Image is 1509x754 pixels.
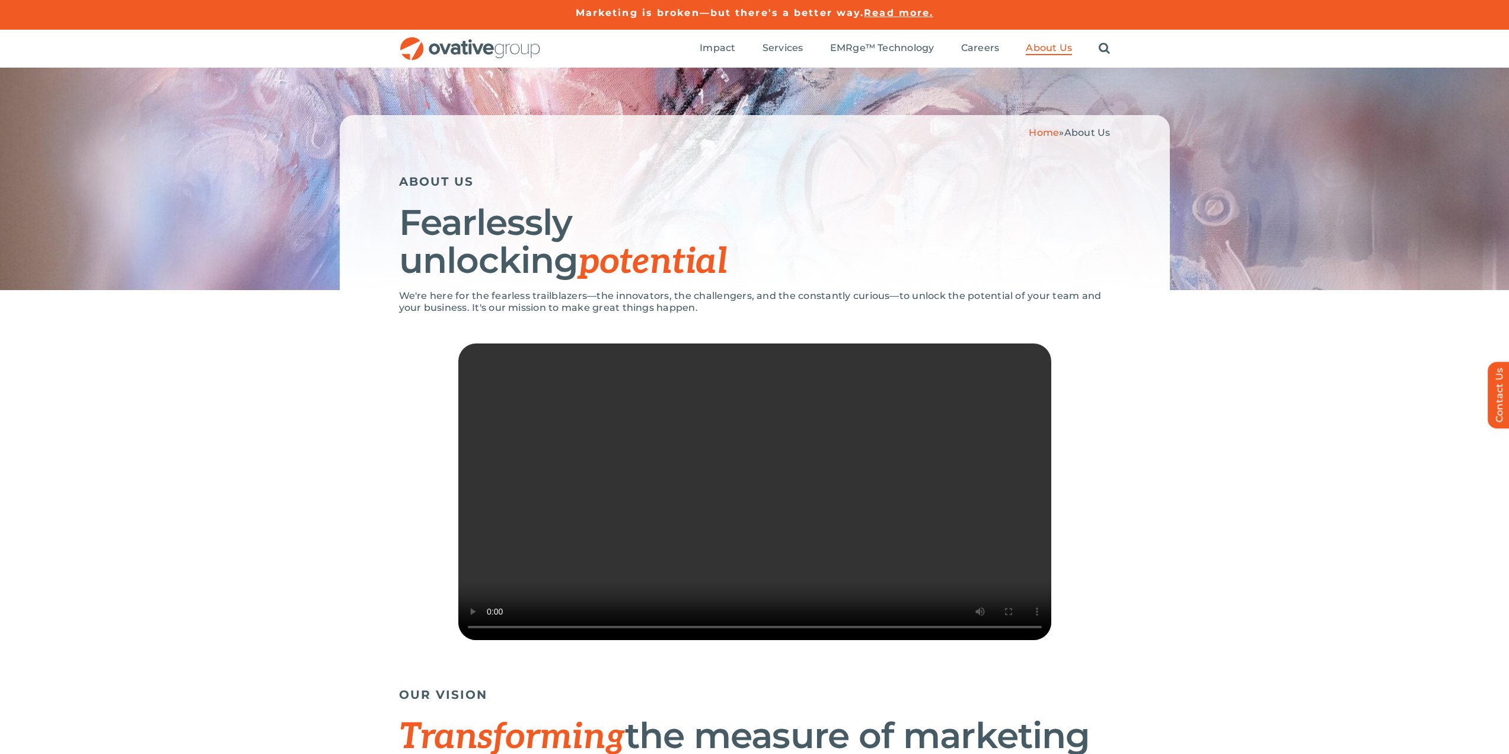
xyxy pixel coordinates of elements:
h1: Fearlessly unlocking [399,203,1111,281]
a: Services [763,42,803,55]
a: EMRge™ Technology [830,42,934,55]
span: About Us [1064,127,1111,138]
a: About Us [1026,42,1072,55]
video: Sorry, your browser doesn't support embedded videos. [458,343,1051,640]
h5: ABOUT US [399,174,1111,189]
p: We're here for the fearless trailblazers—the innovators, the challengers, and the constantly curi... [399,290,1111,314]
a: Marketing is broken—but there's a better way. [576,7,864,18]
span: Impact [700,42,735,54]
span: potential [578,241,727,284]
a: Home [1029,127,1059,138]
a: Careers [961,42,1000,55]
a: Impact [700,42,735,55]
a: Search [1099,42,1110,55]
nav: Menu [700,30,1110,68]
span: » [1029,127,1110,138]
span: About Us [1026,42,1072,54]
span: Careers [961,42,1000,54]
a: OG_Full_horizontal_RGB [399,36,541,47]
span: EMRge™ Technology [830,42,934,54]
span: Services [763,42,803,54]
a: Read more. [864,7,933,18]
h5: OUR VISION [399,688,1111,702]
